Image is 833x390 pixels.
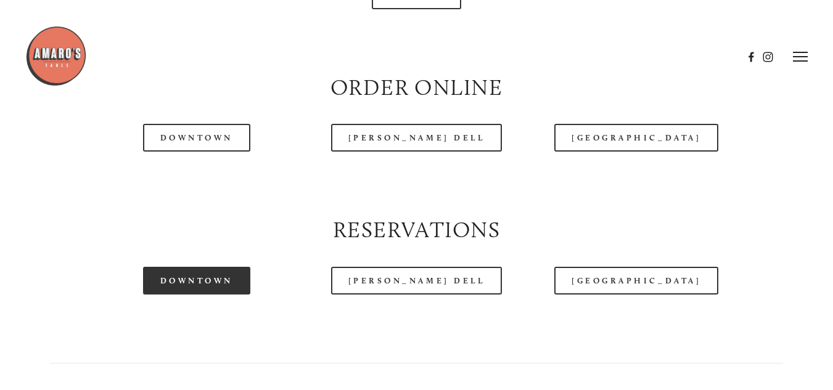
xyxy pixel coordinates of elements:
a: [PERSON_NAME] Dell [331,124,503,152]
a: [GEOGRAPHIC_DATA] [554,267,718,295]
a: Downtown [143,267,250,295]
a: [GEOGRAPHIC_DATA] [554,124,718,152]
a: [PERSON_NAME] Dell [331,267,503,295]
img: Amaro's Table [25,25,87,87]
a: Downtown [143,124,250,152]
h2: Reservations [50,214,783,245]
